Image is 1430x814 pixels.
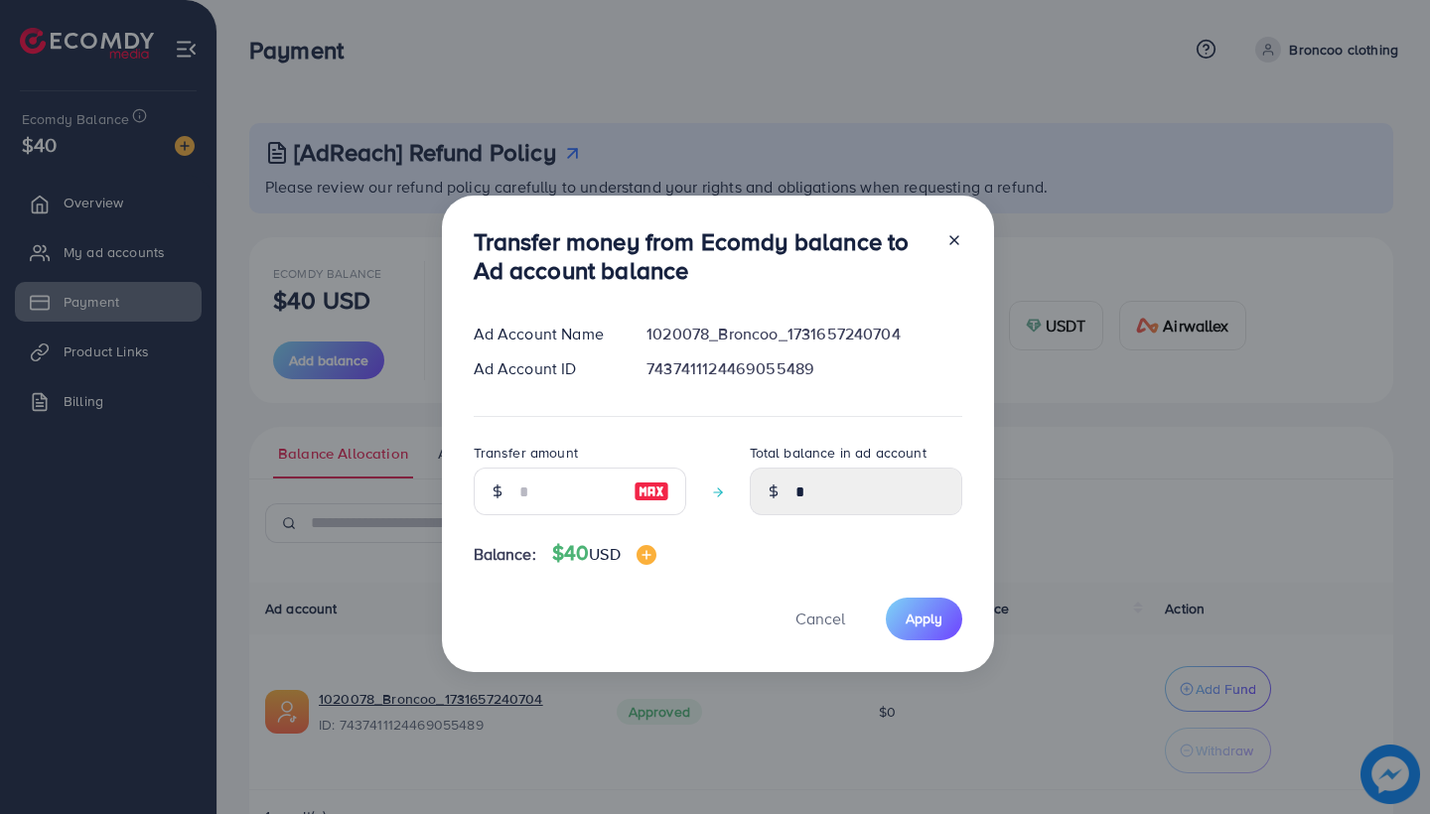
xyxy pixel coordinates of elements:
div: Ad Account ID [458,357,632,380]
h3: Transfer money from Ecomdy balance to Ad account balance [474,227,930,285]
span: USD [589,543,620,565]
button: Cancel [771,598,870,640]
span: Balance: [474,543,536,566]
div: 1020078_Broncoo_1731657240704 [631,323,977,345]
span: Apply [906,609,942,628]
div: Ad Account Name [458,323,632,345]
h4: $40 [552,541,656,566]
button: Apply [886,598,962,640]
span: Cancel [795,608,845,629]
div: 7437411124469055489 [631,357,977,380]
img: image [634,479,669,503]
label: Total balance in ad account [750,443,927,463]
img: image [637,545,656,565]
label: Transfer amount [474,443,578,463]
